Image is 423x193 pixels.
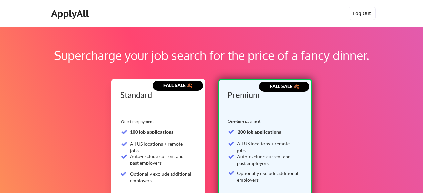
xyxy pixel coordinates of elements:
[130,141,192,154] div: All US locations + remote jobs
[121,119,156,124] div: One-time payment
[43,46,380,64] div: Supercharge your job search for the price of a fancy dinner.
[130,171,192,184] div: Optionally exclude additional employers
[238,129,281,135] strong: 200 job applications
[237,170,299,183] div: Optionally exclude additional employers
[237,140,299,153] div: All US locations + remote jobs
[163,82,192,88] strong: FALL SALE 🍂
[237,153,299,166] div: Auto-exclude current and past employers
[51,8,91,19] div: ApplyAll
[120,91,194,99] div: Standard
[227,91,301,99] div: Premium
[349,7,376,20] button: Log Out
[270,83,299,89] strong: FALL SALE 🍂
[130,129,173,135] strong: 100 job applications
[130,153,192,166] div: Auto-exclude current and past employers
[228,119,263,124] div: One-time payment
